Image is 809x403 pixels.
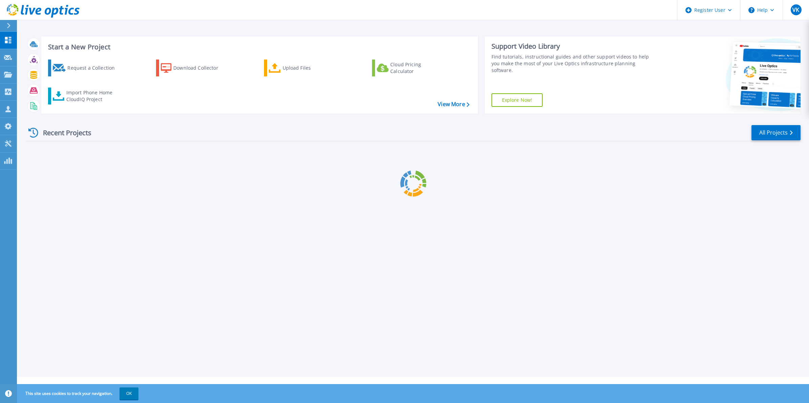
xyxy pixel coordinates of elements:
[119,387,138,400] button: OK
[19,387,138,400] span: This site uses cookies to track your navigation.
[491,53,654,74] div: Find tutorials, instructional guides and other support videos to help you make the most of your L...
[751,125,801,140] a: All Projects
[67,61,122,75] div: Request a Collection
[283,61,337,75] div: Upload Files
[264,60,340,76] a: Upload Files
[173,61,227,75] div: Download Collector
[26,124,101,141] div: Recent Projects
[491,42,654,51] div: Support Video Library
[491,93,543,107] a: Explore Now!
[792,7,799,13] span: VK
[48,43,469,51] h3: Start a New Project
[390,61,444,75] div: Cloud Pricing Calculator
[48,60,124,76] a: Request a Collection
[66,89,119,103] div: Import Phone Home CloudIQ Project
[438,101,469,108] a: View More
[372,60,447,76] a: Cloud Pricing Calculator
[156,60,232,76] a: Download Collector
